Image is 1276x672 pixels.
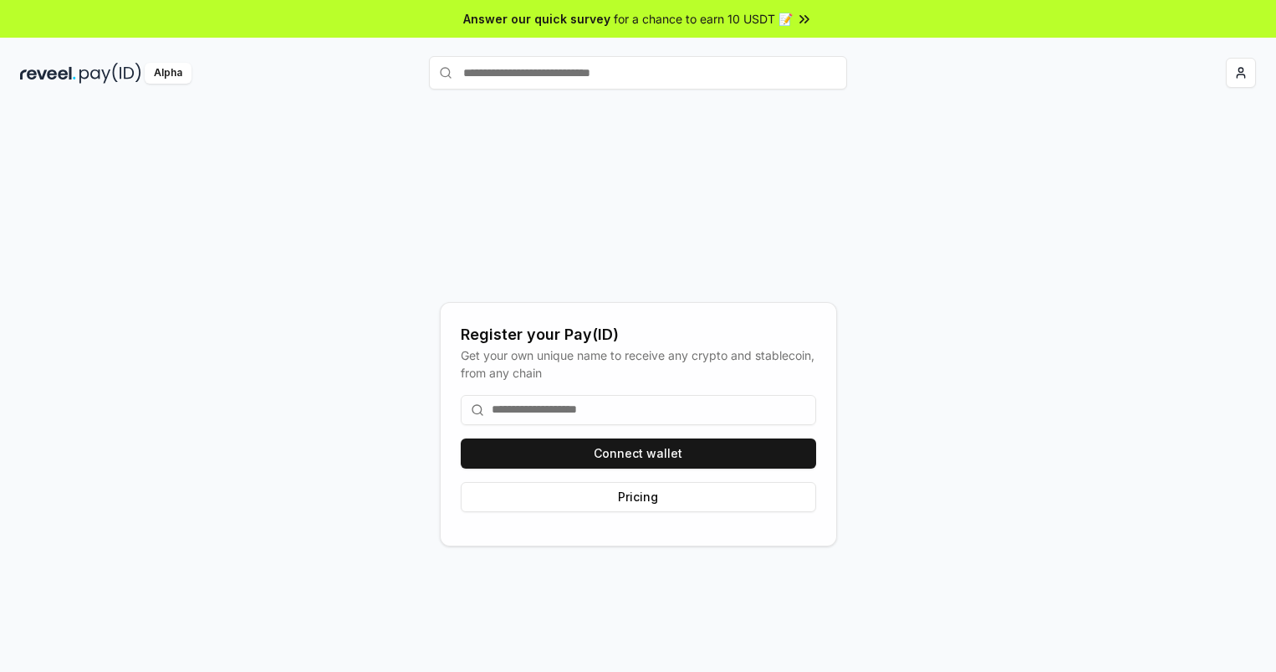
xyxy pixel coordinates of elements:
div: Alpha [145,63,191,84]
img: reveel_dark [20,63,76,84]
img: pay_id [79,63,141,84]
span: Answer our quick survey [463,10,610,28]
div: Get your own unique name to receive any crypto and stablecoin, from any chain [461,346,816,382]
div: Register your Pay(ID) [461,323,816,346]
button: Connect wallet [461,439,816,469]
span: for a chance to earn 10 USDT 📝 [614,10,793,28]
button: Pricing [461,482,816,512]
